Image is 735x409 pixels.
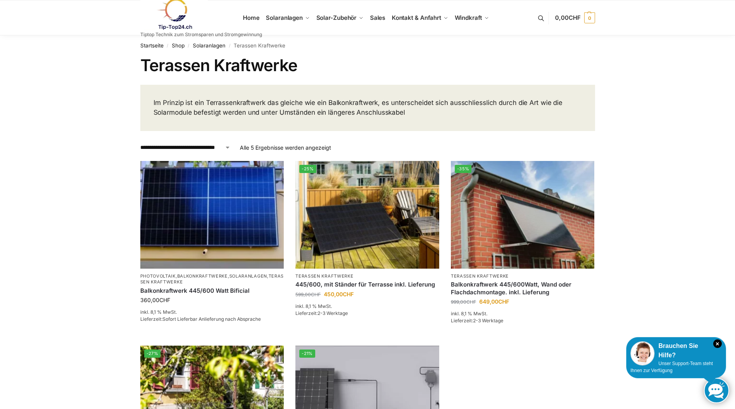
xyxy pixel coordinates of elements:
a: Terassen Kraftwerke [451,273,509,279]
a: Solar-Zubehör [313,0,367,35]
a: Solaranlagen [263,0,313,35]
p: , , , [140,273,284,285]
span: Sofort Lieferbar Anlieferung nach Absprache [162,316,261,322]
span: 0 [584,12,595,23]
a: Balkonkraftwerke [177,273,228,279]
i: Schließen [713,339,722,348]
a: Terassen Kraftwerke [295,273,353,279]
span: Unser Support-Team steht Ihnen zur Verfügung [630,361,713,373]
span: CHF [569,14,581,21]
a: Solaranlagen [193,42,225,49]
span: CHF [343,291,354,297]
span: 2-3 Werktage [318,310,348,316]
span: CHF [466,299,476,305]
a: Startseite [140,42,164,49]
p: inkl. 8,1 % MwSt. [451,310,595,317]
a: Sales [367,0,388,35]
a: Photovoltaik [140,273,176,279]
span: Sales [370,14,386,21]
a: Solaranlagen [229,273,267,279]
p: inkl. 8,1 % MwSt. [295,303,439,310]
a: Balkonkraftwerk 445/600Watt, Wand oder Flachdachmontage. inkl. Lieferung [451,281,595,296]
span: / [185,43,193,49]
a: Windkraft [451,0,492,35]
span: 2-3 Werktage [473,318,503,323]
span: / [225,43,234,49]
a: 445/600, mit Ständer für Terrasse inkl. Lieferung [295,281,439,288]
span: Kontakt & Anfahrt [392,14,441,21]
a: -35%Wandbefestigung Solarmodul [451,161,595,269]
span: Lieferzeit: [451,318,503,323]
span: Lieferzeit: [140,316,261,322]
p: Im Prinzip ist ein Terrassenkraftwerk das gleiche wie ein Balkonkraftwerk, es unterscheidet sich ... [154,98,582,118]
bdi: 999,00 [451,299,476,305]
h1: Terassen Kraftwerke [140,56,595,75]
p: Tiptop Technik zum Stromsparen und Stromgewinnung [140,32,262,37]
span: Solar-Zubehör [316,14,357,21]
span: Windkraft [455,14,482,21]
img: Solaranlage für den kleinen Balkon [140,161,284,269]
a: Shop [172,42,185,49]
span: Lieferzeit: [295,310,348,316]
a: -25%Solar Panel im edlen Schwarz mit Ständer [295,161,439,269]
a: 0,00CHF 0 [555,6,595,30]
a: Kontakt & Anfahrt [388,0,451,35]
a: Terassen Kraftwerke [140,273,284,285]
a: Balkonkraftwerk 445/600 Watt Bificial [140,287,284,295]
bdi: 599,00 [295,292,321,297]
span: CHF [159,297,170,303]
select: Shop-Reihenfolge [140,143,230,152]
div: Brauchen Sie Hilfe? [630,341,722,360]
span: 0,00 [555,14,580,21]
p: inkl. 8,1 % MwSt. [140,309,284,316]
span: / [164,43,172,49]
p: Alle 5 Ergebnisse werden angezeigt [240,143,331,152]
span: Solaranlagen [266,14,303,21]
img: Solar Panel im edlen Schwarz mit Ständer [295,161,439,269]
nav: Breadcrumb [140,35,595,56]
span: CHF [311,292,321,297]
span: CHF [498,298,509,305]
bdi: 450,00 [324,291,354,297]
bdi: 649,00 [479,298,509,305]
bdi: 360,00 [140,297,170,303]
img: Customer service [630,341,655,365]
img: Wandbefestigung Solarmodul [451,161,595,269]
